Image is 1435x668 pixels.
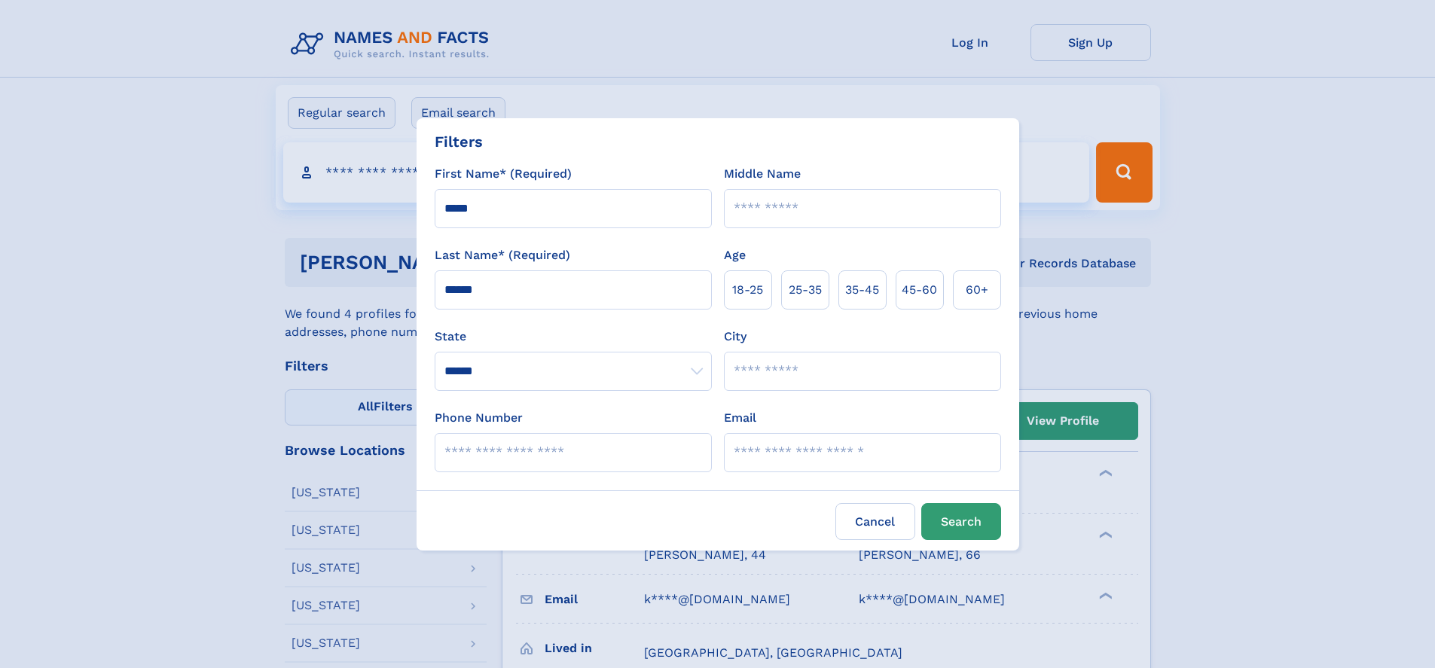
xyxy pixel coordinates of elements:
[724,165,801,183] label: Middle Name
[845,281,879,299] span: 35‑45
[435,165,572,183] label: First Name* (Required)
[921,503,1001,540] button: Search
[732,281,763,299] span: 18‑25
[435,246,570,264] label: Last Name* (Required)
[789,281,822,299] span: 25‑35
[724,409,756,427] label: Email
[435,130,483,153] div: Filters
[435,328,712,346] label: State
[835,503,915,540] label: Cancel
[902,281,937,299] span: 45‑60
[724,328,747,346] label: City
[966,281,988,299] span: 60+
[435,409,523,427] label: Phone Number
[724,246,746,264] label: Age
